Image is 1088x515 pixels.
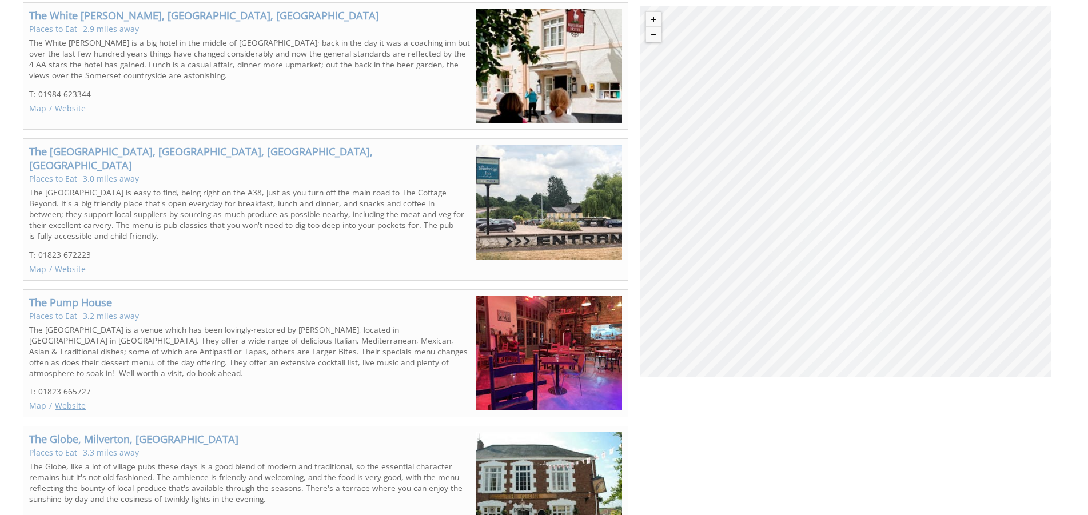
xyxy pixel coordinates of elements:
a: Map [29,103,46,114]
img: The White Hart, Wiveliscombe, Somerset [476,9,622,123]
p: The Globe, like a lot of village pubs these days is a good blend of modern and traditional, so th... [29,461,470,504]
li: 3.3 miles away [83,447,139,458]
p: The [GEOGRAPHIC_DATA] is easy to find, being right on the A38, just as you turn off the main road... [29,187,470,241]
a: Map [29,264,46,274]
a: Places to Eat [29,23,77,34]
img: The Pump House [476,296,622,410]
canvas: Map [640,6,1051,377]
a: The Globe, Milverton, [GEOGRAPHIC_DATA] [29,432,238,446]
p: The [GEOGRAPHIC_DATA] is a venue which has been lovingly-restored by [PERSON_NAME], located in [G... [29,324,470,378]
p: T: 01823 672223 [29,249,470,260]
li: 2.9 miles away [83,23,139,34]
a: Website [55,103,86,114]
a: The White [PERSON_NAME], [GEOGRAPHIC_DATA], [GEOGRAPHIC_DATA] [29,9,379,22]
p: The White [PERSON_NAME] is a big hotel in the middle of [GEOGRAPHIC_DATA]; back in the day it was... [29,37,470,81]
li: 3.2 miles away [83,310,139,321]
li: 3.0 miles away [83,173,139,184]
a: Places to Eat [29,310,77,321]
a: Map [29,400,46,411]
a: The Pump House [29,296,112,309]
img: The Beambridge Inn, Sampford Arundel, Wellington, Somerset [476,145,622,260]
button: Zoom out [646,27,661,42]
a: Website [55,400,86,411]
a: Places to Eat [29,447,77,458]
a: Places to Eat [29,173,77,184]
button: Zoom in [646,12,661,27]
p: T: 01984 623344 [29,89,470,99]
p: T: 01823 665727 [29,386,470,397]
a: Website [55,264,86,274]
a: The [GEOGRAPHIC_DATA], [GEOGRAPHIC_DATA], [GEOGRAPHIC_DATA], [GEOGRAPHIC_DATA] [29,145,373,172]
